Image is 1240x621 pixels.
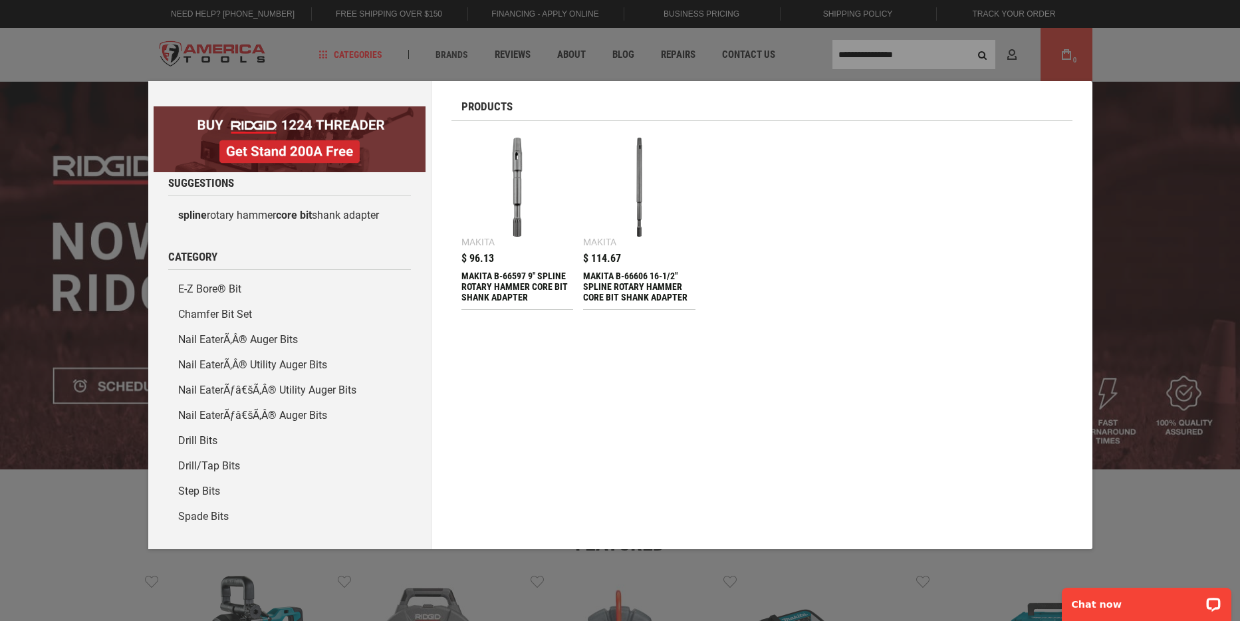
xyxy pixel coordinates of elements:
[300,209,312,221] b: bit
[461,237,495,247] div: Makita
[168,327,411,352] a: Nail EaterÃ‚Â® Auger Bits
[583,237,616,247] div: Makita
[168,178,234,189] span: Suggestions
[583,131,695,309] a: MAKITA B-66606 16-1/2 Makita $ 114.67 MAKITA B-66606 16-1/2" SPLINE ROTARY HAMMER CORE BIT SHANK ...
[168,302,411,327] a: Chamfer Bit Set
[583,271,695,303] div: MAKITA B-66606 16-1/2
[178,209,207,221] b: spline
[168,277,411,302] a: E-Z Bore® Bit
[168,479,411,504] a: Step Bits
[168,453,411,479] a: Drill/Tap Bits
[461,271,574,303] div: MAKITA B-66597 9
[168,352,411,378] a: Nail EaterÃ‚Â® Utility Auger Bits
[154,106,426,116] a: BOGO: Buy RIDGID® 1224 Threader, Get Stand 200A Free!
[461,131,574,309] a: MAKITA B-66597 9 Makita $ 96.13 MAKITA B-66597 9" SPLINE ROTARY HAMMER CORE BIT SHANK ADAPTER
[168,403,411,428] a: Nail EaterÃƒâ€šÃ‚Â® Auger Bits
[583,253,621,264] span: $ 114.67
[1053,579,1240,621] iframe: LiveChat chat widget
[461,253,494,264] span: $ 96.13
[168,504,411,529] a: Spade Bits
[168,251,217,263] span: Category
[168,378,411,403] a: Nail EaterÃƒâ€šÃ‚Â® Utility Auger Bits
[461,101,513,112] span: Products
[168,203,411,228] a: splinerotary hammercore bitshank adapter
[168,428,411,453] a: Drill Bits
[154,106,426,172] img: BOGO: Buy RIDGID® 1224 Threader, Get Stand 200A Free!
[468,138,567,237] img: MAKITA B-66597 9
[590,138,689,237] img: MAKITA B-66606 16-1/2
[276,209,297,221] b: core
